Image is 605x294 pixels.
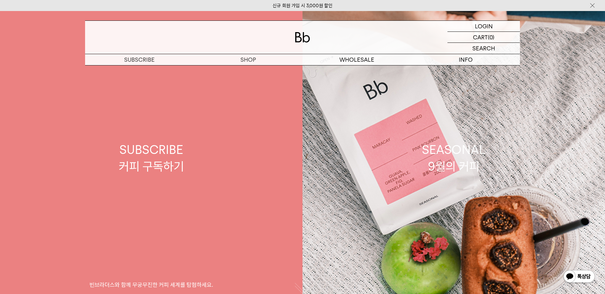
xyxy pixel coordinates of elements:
[472,43,495,54] p: SEARCH
[295,32,310,42] img: 로고
[422,141,486,175] div: SEASONAL 9월의 커피
[119,141,184,175] div: SUBSCRIBE 커피 구독하기
[563,269,596,285] img: 카카오톡 채널 1:1 채팅 버튼
[302,54,411,65] p: WHOLESALE
[447,21,520,32] a: LOGIN
[473,32,488,42] p: CART
[488,32,494,42] p: (0)
[475,21,493,31] p: LOGIN
[447,32,520,43] a: CART (0)
[273,3,332,8] a: 신규 회원 가입 시 3,000원 할인
[194,54,302,65] a: SHOP
[411,54,520,65] p: INFO
[85,54,194,65] a: SUBSCRIBE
